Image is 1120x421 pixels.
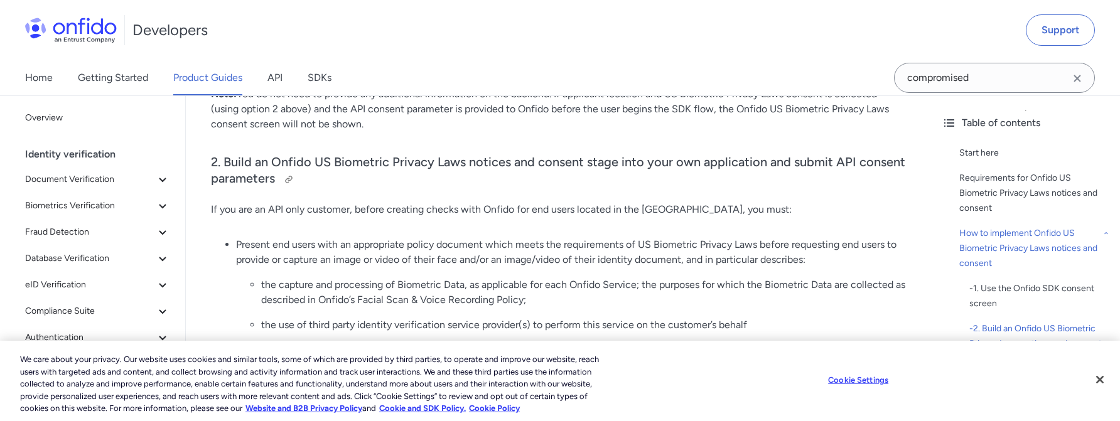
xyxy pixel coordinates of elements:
[25,142,180,167] div: Identity verification
[20,193,175,218] button: Biometrics Verification
[245,403,362,413] a: More information about our cookie policy., opens in a new tab
[25,330,155,345] span: Authentication
[20,353,616,415] div: We care about your privacy. Our website uses cookies and similar tools, some of which are provide...
[1026,14,1095,46] a: Support
[78,60,148,95] a: Getting Started
[20,167,175,192] button: Document Verification
[959,146,1110,161] a: Start here
[308,60,331,95] a: SDKs
[211,154,907,189] h3: 2. Build an Onfido US Biometric Privacy Laws notices and consent stage into your own application ...
[261,277,907,307] p: the capture and processing of Biometric Data, as applicable for each Onfido Service; the purposes...
[25,18,117,43] img: Onfido Logo
[20,246,175,271] button: Database Verification
[959,171,1110,216] a: Requirements for Onfido US Biometric Privacy Laws notices and consent
[211,202,907,217] p: If you are an API only customer, before creating checks with Onfido for end users located in the ...
[20,272,175,297] button: eID Verification
[819,368,898,393] button: Cookie Settings
[20,299,175,324] button: Compliance Suite
[20,220,175,245] button: Fraud Detection
[1086,366,1114,393] button: Close
[969,321,1110,381] a: -2. Build an Onfido US Biometric Privacy Laws notices and consent stage into your own application...
[20,325,175,350] button: Authentication
[469,403,520,413] a: Cookie Policy
[25,198,155,213] span: Biometrics Verification
[969,281,1110,311] div: - 1. Use the Onfido SDK consent screen
[379,403,466,413] a: Cookie and SDK Policy.
[25,277,155,292] span: eID Verification
[969,321,1110,381] div: - 2. Build an Onfido US Biometric Privacy Laws notices and consent stage into your own applicatio...
[25,225,155,240] span: Fraud Detection
[25,172,155,187] span: Document Verification
[211,87,907,132] p: You do not need to provide any additional information on the backend. If applicant location and U...
[267,60,283,95] a: API
[25,251,155,266] span: Database Verification
[211,88,237,100] strong: Note:
[20,105,175,131] a: Overview
[942,115,1110,131] div: Table of contents
[25,60,53,95] a: Home
[25,304,155,319] span: Compliance Suite
[1070,71,1085,86] svg: Clear search field button
[959,226,1110,271] a: How to implement Onfido US Biometric Privacy Laws notices and consent
[969,281,1110,311] a: -1. Use the Onfido SDK consent screen
[894,63,1095,93] input: Onfido search input field
[173,60,242,95] a: Product Guides
[25,110,170,125] span: Overview
[132,20,208,40] h1: Developers
[261,317,907,333] p: the use of third party identity verification service provider(s) to perform this service on the c...
[236,237,907,267] p: Present end users with an appropriate policy document which meets the requirements of US Biometri...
